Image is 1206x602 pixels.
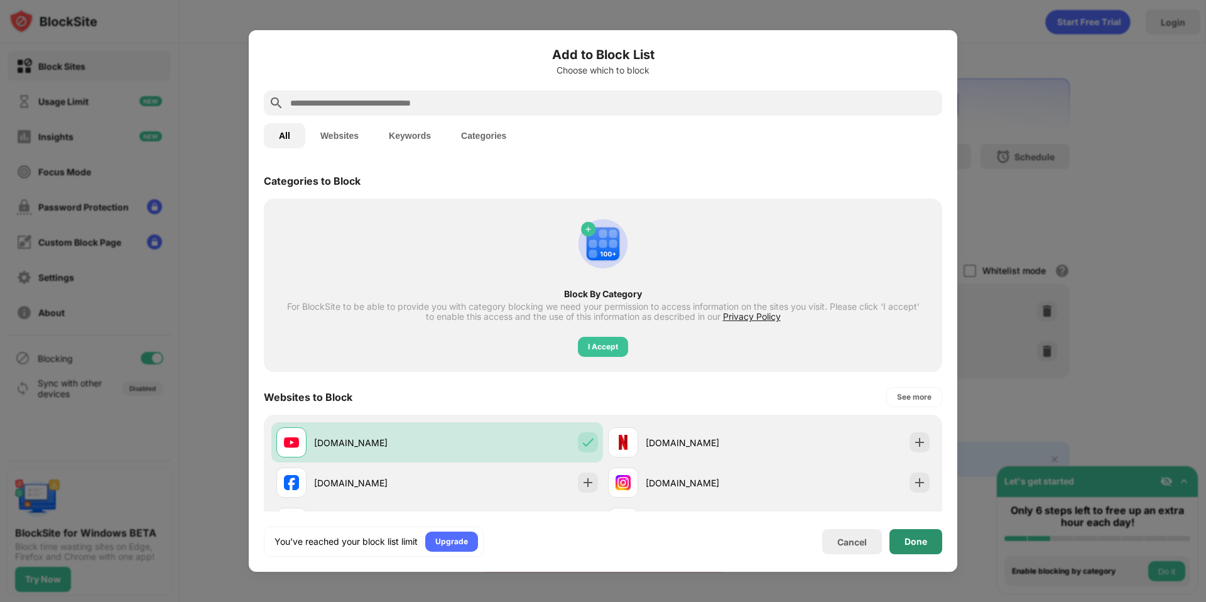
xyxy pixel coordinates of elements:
div: [DOMAIN_NAME] [646,436,769,449]
div: For BlockSite to be able to provide you with category blocking we need your permission to access ... [286,302,920,322]
div: Choose which to block [264,65,942,75]
img: favicons [616,435,631,450]
div: Websites to Block [264,391,352,403]
div: Cancel [837,537,867,547]
button: Websites [305,123,374,148]
button: Categories [446,123,521,148]
div: I Accept [588,341,618,353]
span: Privacy Policy [723,311,781,322]
div: [DOMAIN_NAME] [646,476,769,490]
div: [DOMAIN_NAME] [314,476,437,490]
div: Done [905,537,927,547]
img: favicons [284,435,299,450]
div: [DOMAIN_NAME] [314,436,437,449]
div: You’ve reached your block list limit [274,535,418,548]
button: Keywords [374,123,446,148]
h6: Add to Block List [264,45,942,64]
div: See more [897,391,932,403]
div: Categories to Block [264,175,361,187]
img: category-add.svg [573,214,633,274]
img: search.svg [269,96,284,111]
div: Block By Category [286,289,920,299]
img: favicons [284,475,299,490]
img: favicons [616,475,631,490]
div: Upgrade [435,535,468,548]
button: All [264,123,305,148]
